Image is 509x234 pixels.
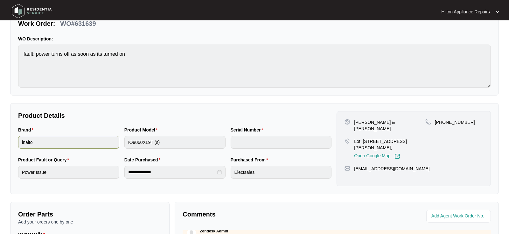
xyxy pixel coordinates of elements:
label: Serial Number [231,127,266,133]
label: Product Model [124,127,160,133]
p: Hilton Appliance Repairs [441,9,490,15]
p: [PHONE_NUMBER] [435,119,475,125]
label: Purchased From [231,157,271,163]
input: Serial Number [231,136,332,149]
label: Product Fault or Query [18,157,72,163]
p: WO#631639 [60,19,96,28]
input: Brand [18,136,119,149]
p: [PERSON_NAME] & [PERSON_NAME] [354,119,425,132]
p: Order Parts [18,210,162,219]
p: Lot: [STREET_ADDRESS][PERSON_NAME], [354,138,425,151]
input: Date Purchased [128,169,216,175]
img: map-pin [345,166,350,171]
p: WO Description: [18,36,491,42]
textarea: fault: power turns off as soon as its turned on [18,45,491,88]
img: Link-External [394,153,400,159]
img: residentia service logo [10,2,54,21]
p: Work Order: [18,19,55,28]
input: Product Model [124,136,226,149]
img: map-pin [425,119,431,125]
p: Add your orders one by one [18,219,162,225]
p: Zendesk Admin [200,229,228,234]
input: Add Agent Work Order No. [431,212,487,220]
img: map-pin [345,138,350,144]
input: Purchased From [231,166,332,179]
p: Comments [183,210,332,219]
input: Product Fault or Query [18,166,119,179]
label: Date Purchased [124,157,163,163]
label: Brand [18,127,36,133]
p: Product Details [18,111,331,120]
a: Open Google Map [354,153,400,159]
p: [EMAIL_ADDRESS][DOMAIN_NAME] [354,166,429,172]
img: dropdown arrow [496,10,499,13]
img: user-pin [345,119,350,125]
